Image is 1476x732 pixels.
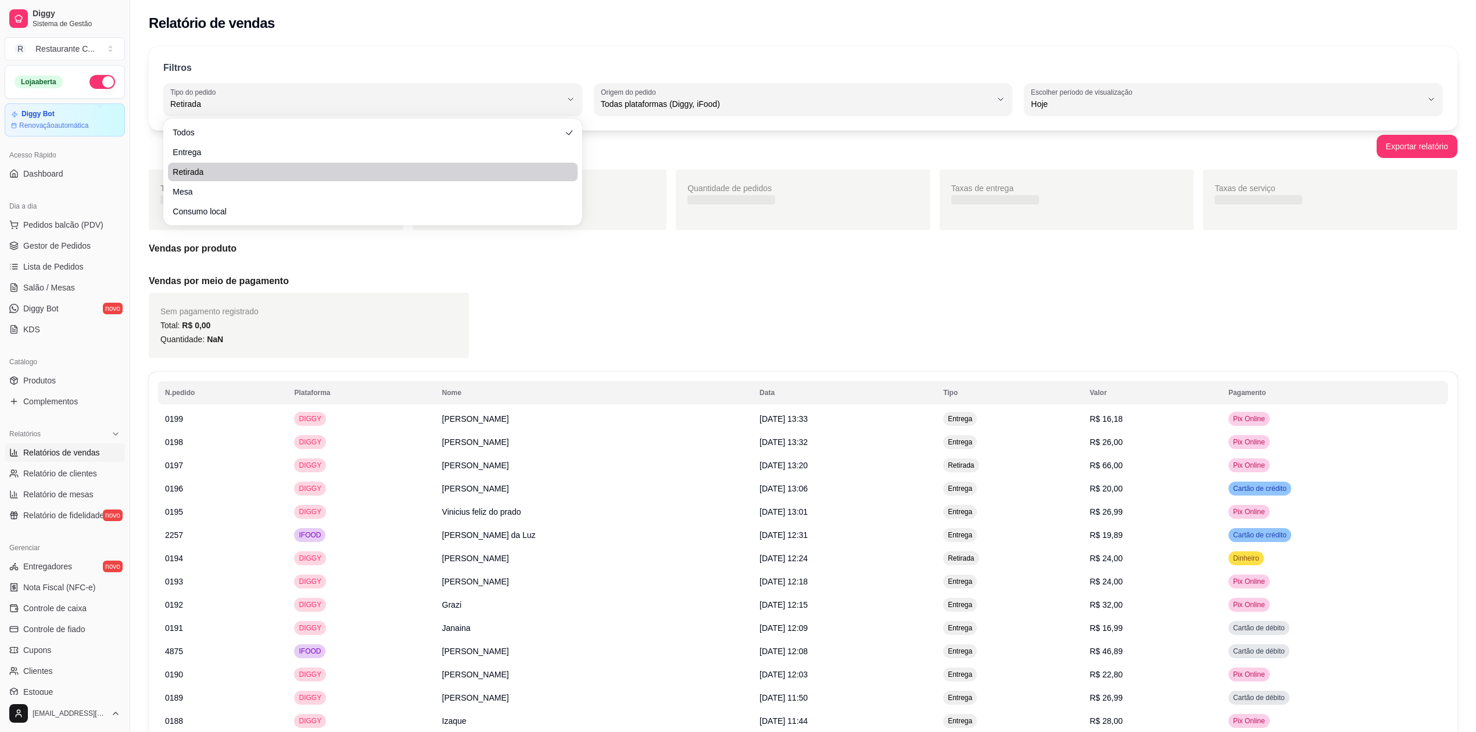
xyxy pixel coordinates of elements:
span: [EMAIL_ADDRESS][DOMAIN_NAME] [33,709,106,718]
div: Catálogo [5,353,125,371]
span: R [15,43,26,55]
span: Quantidade: [160,335,223,344]
span: Quantidade de pedidos [687,184,772,193]
span: Diggy [33,9,120,19]
span: Diggy Bot [23,303,59,314]
span: Relatórios de vendas [23,447,100,458]
span: Produtos [23,375,56,386]
span: Sistema de Gestão [33,19,120,28]
span: Entregadores [23,561,72,572]
span: Salão / Mesas [23,282,75,293]
span: Controle de fiado [23,623,85,635]
h5: Vendas por meio de pagamento [149,274,1457,288]
button: Alterar Status [89,75,115,89]
span: Mesa [173,186,561,198]
button: Select a team [5,37,125,60]
span: Hoje [1031,98,1422,110]
span: Relatório de mesas [23,489,94,500]
span: KDS [23,324,40,335]
span: Gestor de Pedidos [23,240,91,252]
button: Exportar relatório [1377,135,1457,158]
span: Taxas de entrega [951,184,1013,193]
span: Todas plataformas (Diggy, iFood) [601,98,992,110]
span: Relatório de fidelidade [23,509,104,521]
span: NaN [207,335,223,344]
div: Loja aberta [15,76,63,88]
span: Cupons [23,644,51,656]
label: Escolher período de visualização [1031,87,1136,97]
div: Restaurante C ... [35,43,95,55]
span: Taxas de serviço [1215,184,1275,193]
div: Dia a dia [5,197,125,216]
span: Dashboard [23,168,63,180]
h5: Vendas por produto [149,242,1457,256]
span: Retirada [170,98,561,110]
span: Retirada [173,166,561,178]
span: Total vendido [160,184,209,193]
span: R$ 0,00 [182,321,210,330]
span: Estoque [23,686,53,698]
span: Relatórios [9,429,41,439]
label: Tipo do pedido [170,87,220,97]
span: Complementos [23,396,78,407]
span: Total: [160,321,210,330]
article: Renovação automática [19,121,88,130]
article: Diggy Bot [22,110,55,119]
span: Clientes [23,665,53,677]
span: Controle de caixa [23,602,87,614]
h2: Relatório de vendas [149,14,275,33]
span: Consumo local [173,206,561,217]
span: Pedidos balcão (PDV) [23,219,103,231]
span: Entrega [173,146,561,158]
span: Nota Fiscal (NFC-e) [23,582,95,593]
span: Relatório de clientes [23,468,97,479]
div: Gerenciar [5,539,125,557]
span: Lista de Pedidos [23,261,84,272]
div: Acesso Rápido [5,146,125,164]
span: Todos [173,127,561,138]
label: Origem do pedido [601,87,660,97]
span: Sem pagamento registrado [160,307,259,316]
p: Filtros [163,61,192,75]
